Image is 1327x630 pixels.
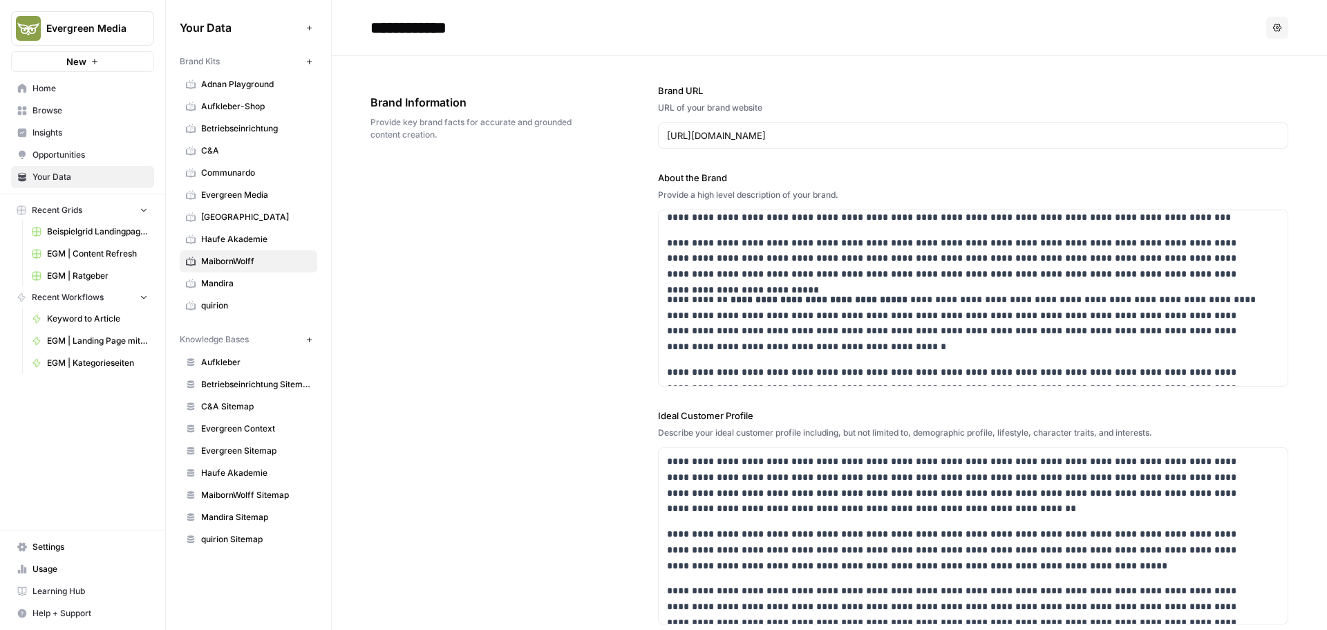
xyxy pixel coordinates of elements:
[11,200,154,221] button: Recent Grids
[32,82,148,95] span: Home
[47,248,148,260] span: EGM | Content Refresh
[180,333,249,346] span: Knowledge Bases
[201,167,311,179] span: Communardo
[201,533,311,546] span: quirion Sitemap
[201,423,311,435] span: Evergreen Context
[32,585,148,597] span: Learning Hub
[180,118,317,140] a: Betriebseinrichtung
[180,440,317,462] a: Evergreen Sitemap
[11,287,154,308] button: Recent Workflows
[32,171,148,183] span: Your Data
[11,580,154,602] a: Learning Hub
[201,211,311,223] span: [GEOGRAPHIC_DATA]
[180,418,317,440] a: Evergreen Context
[370,94,581,111] span: Brand Information
[32,541,148,553] span: Settings
[32,607,148,620] span: Help + Support
[180,162,317,184] a: Communardo
[11,144,154,166] a: Opportunities
[201,233,311,245] span: Haufe Akademie
[32,149,148,161] span: Opportunities
[180,140,317,162] a: C&A
[47,357,148,369] span: EGM | Kategorieseiten
[11,602,154,624] button: Help + Support
[47,225,148,238] span: Beispielgrid Landingpages mit HMTL-Struktur (bitte kopieren)
[11,536,154,558] a: Settings
[180,295,317,317] a: quirion
[32,127,148,139] span: Insights
[658,189,1288,201] div: Provide a high level description of your brand.
[26,243,154,265] a: EGM | Content Refresh
[180,528,317,550] a: quirion Sitemap
[180,206,317,228] a: [GEOGRAPHIC_DATA]
[180,373,317,396] a: Betriebseinrichtung Sitemap
[201,489,311,501] span: MaibornWolff Sitemap
[201,511,311,524] span: Mandira Sitemap
[47,270,148,282] span: EGM | Ratgeber
[201,356,311,369] span: Aufkleber
[26,221,154,243] a: Beispielgrid Landingpages mit HMTL-Struktur (bitte kopieren)
[667,129,1279,142] input: www.sundaysoccer.com
[201,445,311,457] span: Evergreen Sitemap
[16,16,41,41] img: Evergreen Media Logo
[180,250,317,272] a: MaibornWolff
[26,265,154,287] a: EGM | Ratgeber
[180,484,317,506] a: MaibornWolff Sitemap
[658,84,1288,98] label: Brand URL
[201,78,311,91] span: Adnan Playground
[11,51,154,72] button: New
[180,462,317,484] a: Haufe Akademie
[47,335,148,347] span: EGM | Landing Page mit bestehender Struktur
[180,73,317,95] a: Adnan Playground
[201,255,311,268] span: MaibornWolff
[201,299,311,312] span: quirion
[32,104,148,117] span: Browse
[180,506,317,528] a: Mandira Sitemap
[370,116,581,141] span: Provide key brand facts for accurate and grounded content creation.
[180,184,317,206] a: Evergreen Media
[180,228,317,250] a: Haufe Akademie
[32,291,104,304] span: Recent Workflows
[201,400,311,413] span: C&A Sitemap
[658,102,1288,114] div: URL of your brand website
[180,272,317,295] a: Mandira
[180,19,301,36] span: Your Data
[11,100,154,122] a: Browse
[26,352,154,374] a: EGM | Kategorieseiten
[658,171,1288,185] label: About the Brand
[180,351,317,373] a: Aufkleber
[180,95,317,118] a: Aufkleber-Shop
[47,313,148,325] span: Keyword to Article
[11,122,154,144] a: Insights
[26,330,154,352] a: EGM | Landing Page mit bestehender Struktur
[46,21,130,35] span: Evergreen Media
[201,100,311,113] span: Aufkleber-Shop
[11,558,154,580] a: Usage
[11,166,154,188] a: Your Data
[26,308,154,330] a: Keyword to Article
[201,189,311,201] span: Evergreen Media
[32,204,82,216] span: Recent Grids
[201,467,311,479] span: Haufe Akademie
[658,409,1288,423] label: Ideal Customer Profile
[66,55,86,68] span: New
[180,55,220,68] span: Brand Kits
[32,563,148,575] span: Usage
[180,396,317,418] a: C&A Sitemap
[11,11,154,46] button: Workspace: Evergreen Media
[201,277,311,290] span: Mandira
[658,427,1288,439] div: Describe your ideal customer profile including, but not limited to, demographic profile, lifestyl...
[201,122,311,135] span: Betriebseinrichtung
[201,145,311,157] span: C&A
[11,77,154,100] a: Home
[201,378,311,391] span: Betriebseinrichtung Sitemap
